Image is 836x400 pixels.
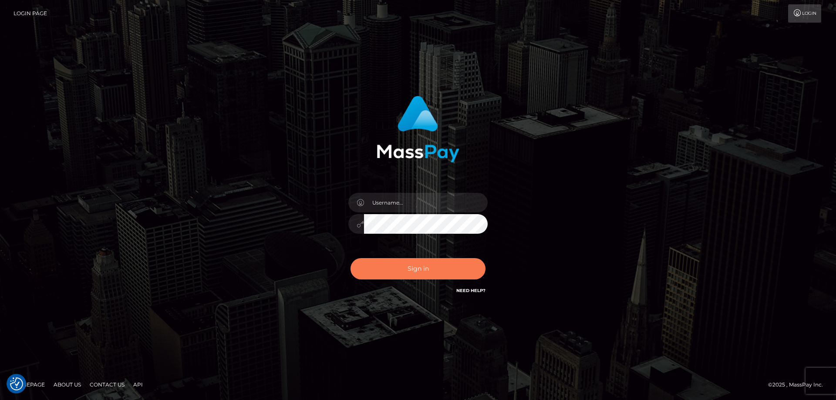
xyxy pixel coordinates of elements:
a: Contact Us [86,378,128,391]
button: Consent Preferences [10,377,23,390]
div: © 2025 , MassPay Inc. [768,380,829,390]
img: MassPay Login [377,96,459,162]
input: Username... [364,193,488,212]
a: Login [788,4,821,23]
a: API [130,378,146,391]
a: Homepage [10,378,48,391]
a: About Us [50,378,84,391]
a: Login Page [13,4,47,23]
img: Revisit consent button [10,377,23,390]
a: Need Help? [456,288,485,293]
button: Sign in [351,258,485,279]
